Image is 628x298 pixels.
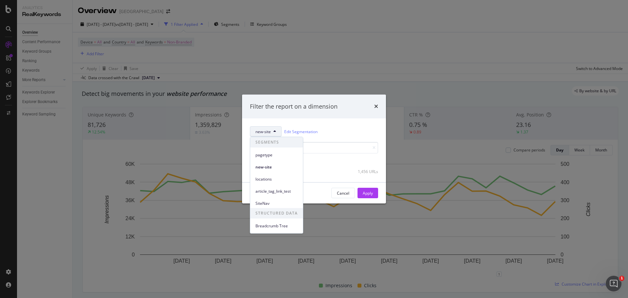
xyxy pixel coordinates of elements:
span: article_tag_link_test [255,188,298,194]
input: Search [250,142,378,153]
span: new-site [255,129,271,134]
span: new-site [255,164,298,170]
div: 1,456 URLs [346,169,378,174]
div: Cancel [337,190,349,196]
div: Filter the report on a dimension [250,102,338,111]
span: locations [255,176,298,182]
button: Cancel [331,188,355,198]
iframe: Intercom live chat [606,276,621,291]
a: Edit Segmentation [284,128,318,135]
span: STRUCTURED DATA [250,208,303,219]
div: Apply [363,190,373,196]
div: Select all data available [250,159,378,164]
button: new-site [250,126,282,137]
span: Breadcrumb Tree [255,223,298,229]
div: times [374,102,378,111]
span: SiteNav [255,201,298,206]
button: Apply [358,188,378,198]
span: pagetype [255,152,298,158]
span: 1 [619,276,624,281]
span: SEGMENTS [250,137,303,148]
div: modal [242,95,386,204]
